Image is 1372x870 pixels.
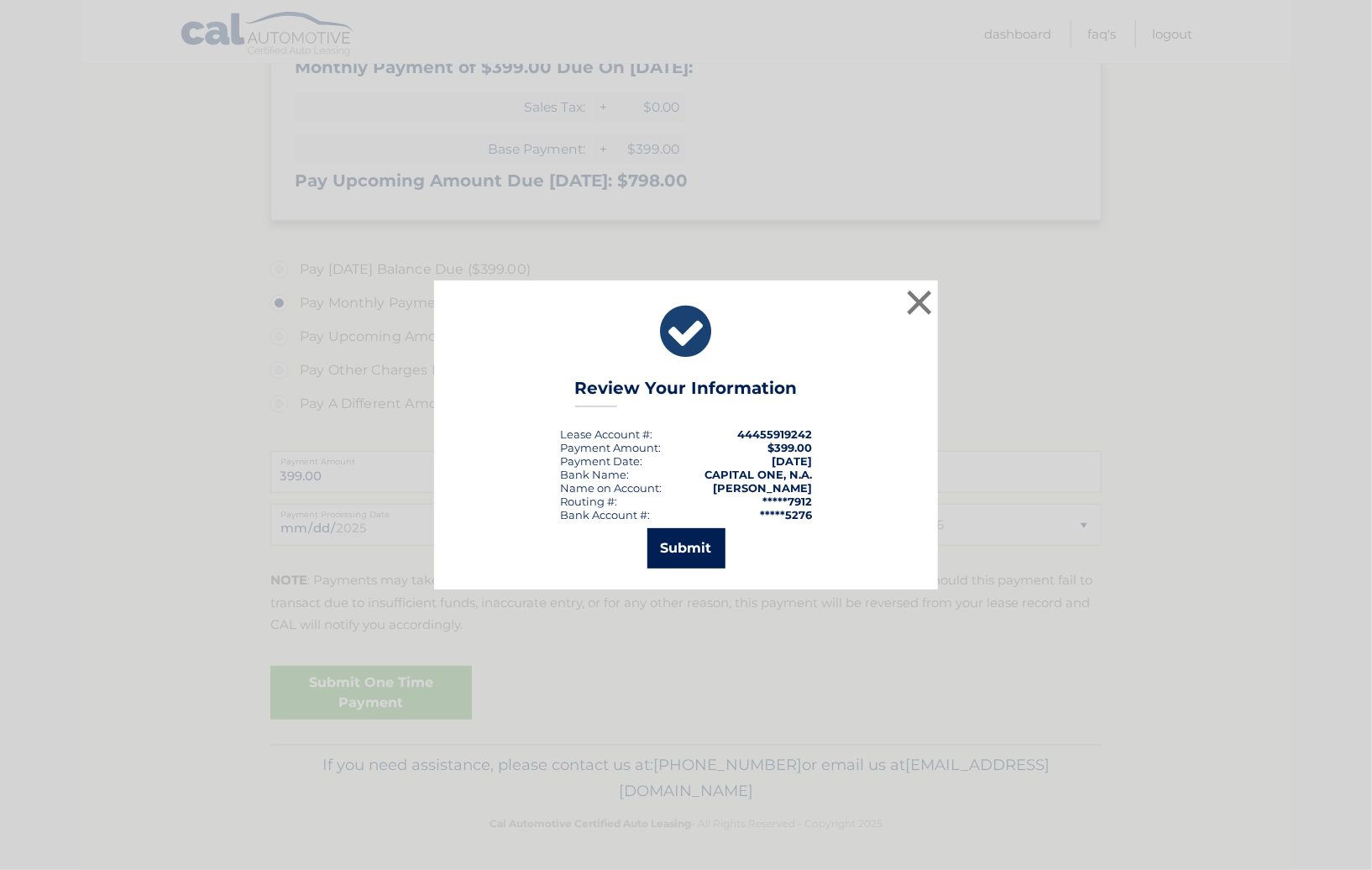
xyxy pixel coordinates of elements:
[560,454,642,468] div: :
[560,495,617,508] div: Routing #:
[560,468,629,481] div: Bank Name:
[767,441,812,454] span: $399.00
[560,427,652,441] div: Lease Account #:
[560,454,640,468] span: Payment Date
[560,441,661,454] div: Payment Amount:
[575,378,798,407] h3: Review Your Information
[772,454,812,468] span: [DATE]
[647,528,725,569] button: Submit
[903,286,936,319] button: ×
[737,427,812,441] strong: 44455919242
[560,481,662,495] div: Name on Account:
[713,481,812,495] strong: [PERSON_NAME]
[560,508,650,521] div: Bank Account #:
[704,468,812,481] strong: CAPITAL ONE, N.A.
